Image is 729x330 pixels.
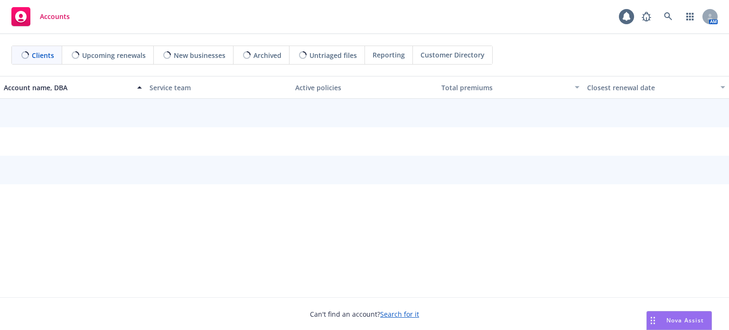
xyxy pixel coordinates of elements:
[174,50,225,60] span: New businesses
[253,50,281,60] span: Archived
[380,310,419,319] a: Search for it
[587,83,715,93] div: Closest renewal date
[373,50,405,60] span: Reporting
[421,50,485,60] span: Customer Directory
[8,3,74,30] a: Accounts
[659,7,678,26] a: Search
[309,50,357,60] span: Untriaged files
[647,311,659,330] div: Drag to move
[681,7,700,26] a: Switch app
[637,7,656,26] a: Report a Bug
[150,83,288,93] div: Service team
[441,83,569,93] div: Total premiums
[291,76,437,99] button: Active policies
[438,76,583,99] button: Total premiums
[40,13,70,20] span: Accounts
[82,50,146,60] span: Upcoming renewals
[146,76,291,99] button: Service team
[646,311,712,330] button: Nova Assist
[583,76,729,99] button: Closest renewal date
[666,316,704,324] span: Nova Assist
[32,50,54,60] span: Clients
[295,83,433,93] div: Active policies
[4,83,131,93] div: Account name, DBA
[310,309,419,319] span: Can't find an account?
